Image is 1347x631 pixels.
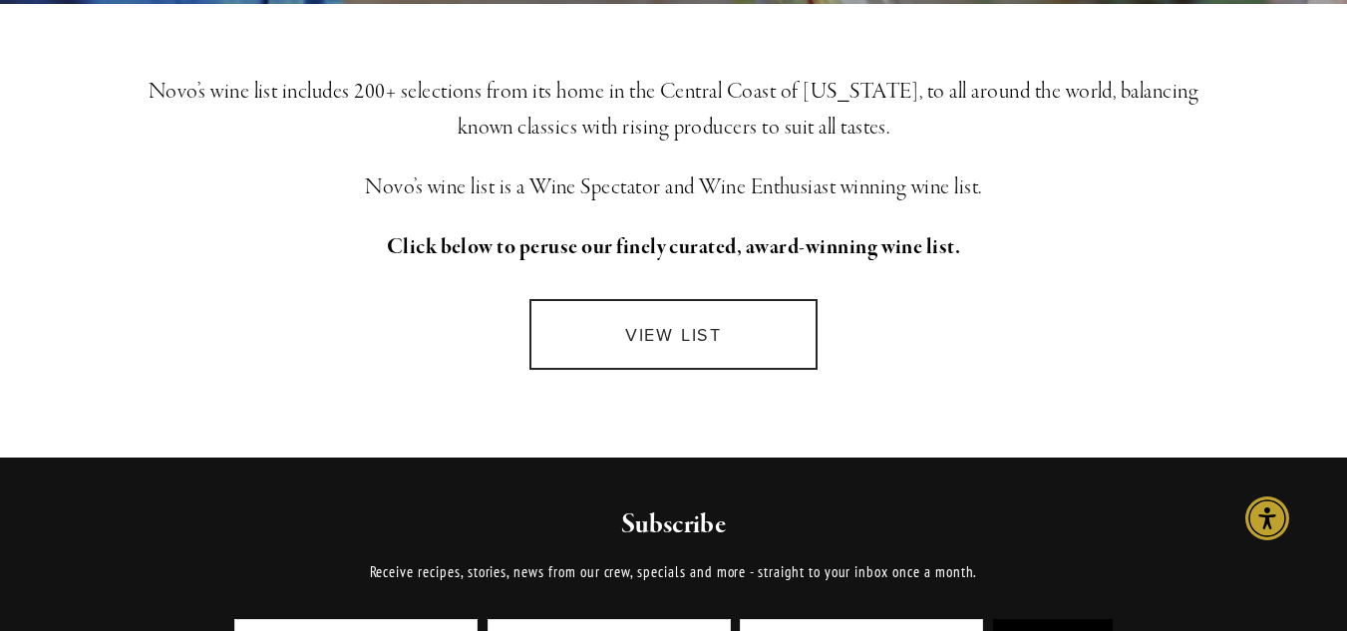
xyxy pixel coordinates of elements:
h3: Novo’s wine list is a Wine Spectator and Wine Enthusiast winning wine list. [135,169,1213,205]
h3: Novo’s wine list includes 200+ selections from its home in the Central Coast of [US_STATE], to al... [135,74,1213,146]
h2: Subscribe [215,507,1133,543]
p: Receive recipes, stories, news from our crew, specials and more - straight to your inbox once a m... [215,560,1133,584]
strong: Click below to peruse our finely curated, award-winning wine list. [387,233,961,261]
div: Accessibility Menu [1245,496,1289,540]
a: VIEW LIST [529,299,818,370]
